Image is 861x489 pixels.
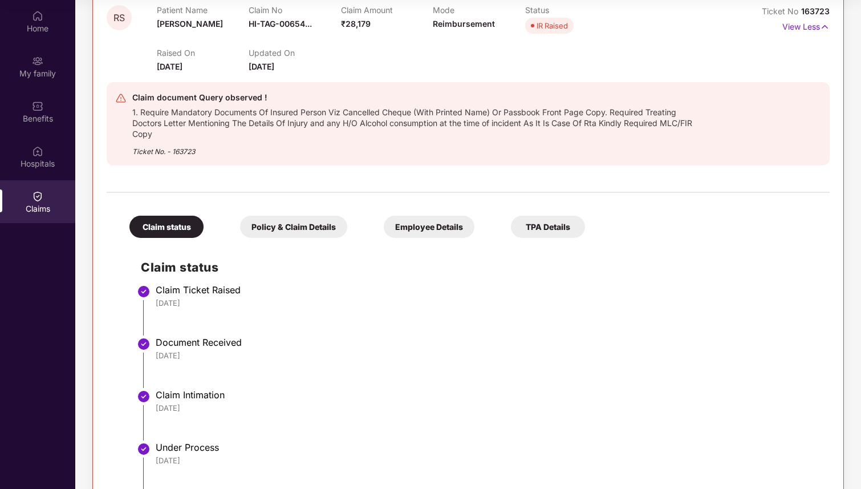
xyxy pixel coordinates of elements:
[132,104,704,139] div: 1. Require Mandatory Documents Of Insured Person Viz Cancelled Cheque (With Printed Name) Or Pass...
[156,350,818,361] div: [DATE]
[132,91,704,104] div: Claim document Query observed !
[156,298,818,308] div: [DATE]
[32,191,43,202] img: svg+xml;base64,PHN2ZyBpZD0iQ2xhaW0iIHhtbG5zPSJodHRwOi8vd3d3LnczLm9yZy8yMDAwL3N2ZyIgd2lkdGg9IjIwIi...
[249,19,312,29] span: HI-TAG-00654...
[525,5,617,15] p: Status
[156,284,818,296] div: Claim Ticket Raised
[341,19,371,29] span: ₹28,179
[249,62,274,71] span: [DATE]
[156,389,818,401] div: Claim Intimation
[137,390,151,403] img: svg+xml;base64,PHN2ZyBpZD0iU3RlcC1Eb25lLTMyeDMyIiB4bWxucz0iaHR0cDovL3d3dy53My5vcmcvMjAwMC9zdmciIH...
[32,10,43,22] img: svg+xml;base64,PHN2ZyBpZD0iSG9tZSIgeG1sbnM9Imh0dHA6Ly93d3cudzMub3JnLzIwMDAvc3ZnIiB3aWR0aD0iMjAiIG...
[156,403,818,413] div: [DATE]
[249,48,340,58] p: Updated On
[157,5,249,15] p: Patient Name
[341,5,433,15] p: Claim Amount
[384,216,474,238] div: Employee Details
[137,442,151,456] img: svg+xml;base64,PHN2ZyBpZD0iU3RlcC1Eb25lLTMyeDMyIiB4bWxucz0iaHR0cDovL3d3dy53My5vcmcvMjAwMC9zdmciIH...
[820,21,830,33] img: svg+xml;base64,PHN2ZyB4bWxucz0iaHR0cDovL3d3dy53My5vcmcvMjAwMC9zdmciIHdpZHRoPSIxNyIgaGVpZ2h0PSIxNy...
[157,48,249,58] p: Raised On
[137,285,151,298] img: svg+xml;base64,PHN2ZyBpZD0iU3RlcC1Eb25lLTMyeDMyIiB4bWxucz0iaHR0cDovL3d3dy53My5vcmcvMjAwMC9zdmciIH...
[32,55,43,67] img: svg+xml;base64,PHN2ZyB3aWR0aD0iMjAiIGhlaWdodD0iMjAiIHZpZXdCb3g9IjAgMCAyMCAyMCIgZmlsbD0ibm9uZSIgeG...
[129,216,204,238] div: Claim status
[157,19,223,29] span: [PERSON_NAME]
[801,6,830,16] span: 163723
[433,5,525,15] p: Mode
[32,146,43,157] img: svg+xml;base64,PHN2ZyBpZD0iSG9zcGl0YWxzIiB4bWxucz0iaHR0cDovL3d3dy53My5vcmcvMjAwMC9zdmciIHdpZHRoPS...
[762,6,801,16] span: Ticket No
[249,5,340,15] p: Claim No
[156,442,818,453] div: Under Process
[511,216,585,238] div: TPA Details
[537,20,568,31] div: IR Raised
[156,337,818,348] div: Document Received
[141,258,818,277] h2: Claim status
[137,337,151,351] img: svg+xml;base64,PHN2ZyBpZD0iU3RlcC1Eb25lLTMyeDMyIiB4bWxucz0iaHR0cDovL3d3dy53My5vcmcvMjAwMC9zdmciIH...
[32,100,43,112] img: svg+xml;base64,PHN2ZyBpZD0iQmVuZWZpdHMiIHhtbG5zPSJodHRwOi8vd3d3LnczLm9yZy8yMDAwL3N2ZyIgd2lkdGg9Ij...
[113,13,125,23] span: RS
[156,455,818,466] div: [DATE]
[433,19,495,29] span: Reimbursement
[782,18,830,33] p: View Less
[132,139,704,157] div: Ticket No. - 163723
[115,92,127,104] img: svg+xml;base64,PHN2ZyB4bWxucz0iaHR0cDovL3d3dy53My5vcmcvMjAwMC9zdmciIHdpZHRoPSIyNCIgaGVpZ2h0PSIyNC...
[240,216,347,238] div: Policy & Claim Details
[157,62,182,71] span: [DATE]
